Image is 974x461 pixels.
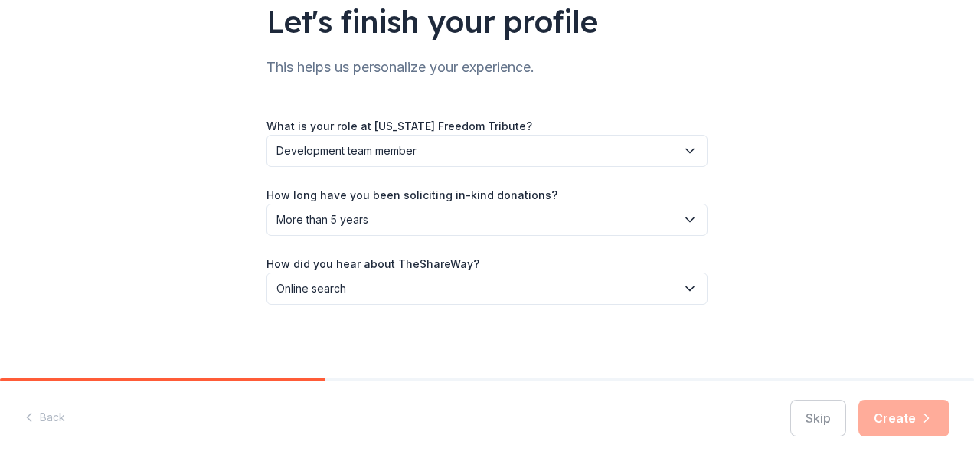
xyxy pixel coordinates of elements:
span: Development team member [276,142,676,160]
div: This helps us personalize your experience. [266,55,708,80]
button: More than 5 years [266,204,708,236]
span: Online search [276,280,676,298]
span: More than 5 years [276,211,676,229]
label: How long have you been soliciting in-kind donations? [266,188,557,203]
label: How did you hear about TheShareWay? [266,257,479,272]
button: Online search [266,273,708,305]
button: Development team member [266,135,708,167]
label: What is your role at [US_STATE] Freedom Tribute? [266,119,532,134]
